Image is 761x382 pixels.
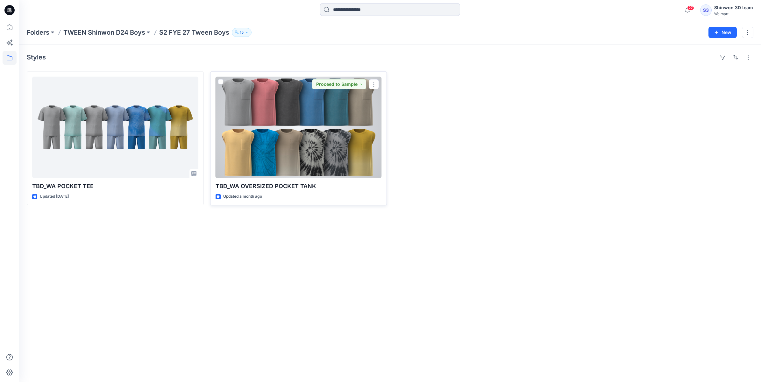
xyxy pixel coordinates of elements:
[232,28,252,37] button: 15
[40,193,69,200] p: Updated [DATE]
[223,193,262,200] p: Updated a month ago
[27,53,46,61] h4: Styles
[687,5,694,10] span: 27
[63,28,145,37] a: TWEEN Shinwon D24 Boys
[714,11,753,16] div: Walmart
[216,182,382,191] p: TBD_WA OVERSIZED POCKET TANK
[216,77,382,178] a: TBD_WA OVERSIZED POCKET TANK
[32,182,198,191] p: TBD_WA POCKET TEE
[714,4,753,11] div: Shinwon 3D team
[240,29,244,36] p: 15
[27,28,49,37] a: Folders
[708,27,737,38] button: New
[159,28,229,37] p: S2 FYE 27 Tween Boys
[700,4,712,16] div: S3
[32,77,198,178] a: TBD_WA POCKET TEE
